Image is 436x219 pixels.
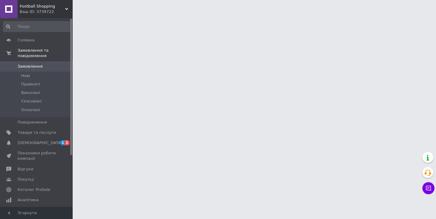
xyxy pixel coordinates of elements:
[21,73,30,79] span: Нові
[18,150,56,161] span: Показники роботи компанії
[18,197,38,203] span: Аналітика
[18,140,62,146] span: [DEMOGRAPHIC_DATA]
[18,177,34,182] span: Покупці
[3,21,71,32] input: Пошук
[21,98,42,104] span: Скасовані
[18,37,35,43] span: Головна
[21,82,40,87] span: Прийняті
[18,166,33,172] span: Відгуки
[18,130,56,135] span: Товари та послуги
[18,64,43,69] span: Замовлення
[422,182,434,194] button: Чат з покупцем
[21,107,40,113] span: Оплачені
[21,90,40,95] span: Виконані
[20,4,65,9] span: Football Shopping
[65,140,70,145] span: 1
[18,48,73,59] span: Замовлення та повідомлення
[18,187,50,192] span: Каталог ProSale
[20,9,73,14] div: Ваш ID: 3739722
[60,140,65,145] span: 1
[18,120,47,125] span: Повідомлення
